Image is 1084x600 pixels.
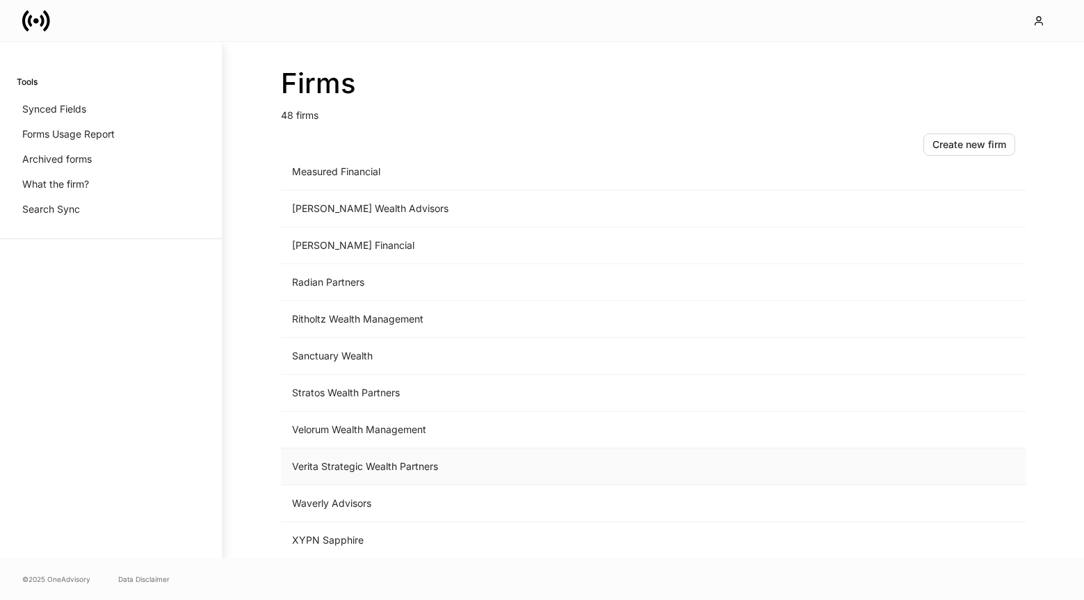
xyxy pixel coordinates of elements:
a: Synced Fields [17,97,205,122]
p: Archived forms [22,152,92,166]
td: Stratos Wealth Partners [281,375,795,412]
td: [PERSON_NAME] Financial [281,227,795,264]
p: 48 firms [281,100,1026,122]
a: Forms Usage Report [17,122,205,147]
td: Radian Partners [281,264,795,301]
td: Ritholtz Wealth Management [281,301,795,338]
td: Sanctuary Wealth [281,338,795,375]
a: Archived forms [17,147,205,172]
td: Measured Financial [281,154,795,190]
h6: Tools [17,75,38,88]
p: Synced Fields [22,102,86,116]
a: Data Disclaimer [118,574,170,585]
div: Create new firm [932,138,1006,152]
p: Forms Usage Report [22,127,115,141]
td: [PERSON_NAME] Wealth Advisors [281,190,795,227]
a: What the firm? [17,172,205,197]
td: Waverly Advisors [281,485,795,522]
span: © 2025 OneAdvisory [22,574,90,585]
a: Search Sync [17,197,205,222]
td: Verita Strategic Wealth Partners [281,448,795,485]
button: Create new firm [923,133,1015,156]
p: Search Sync [22,202,80,216]
td: XYPN Sapphire [281,522,795,559]
td: Velorum Wealth Management [281,412,795,448]
p: What the firm? [22,177,89,191]
h2: Firms [281,67,1026,100]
